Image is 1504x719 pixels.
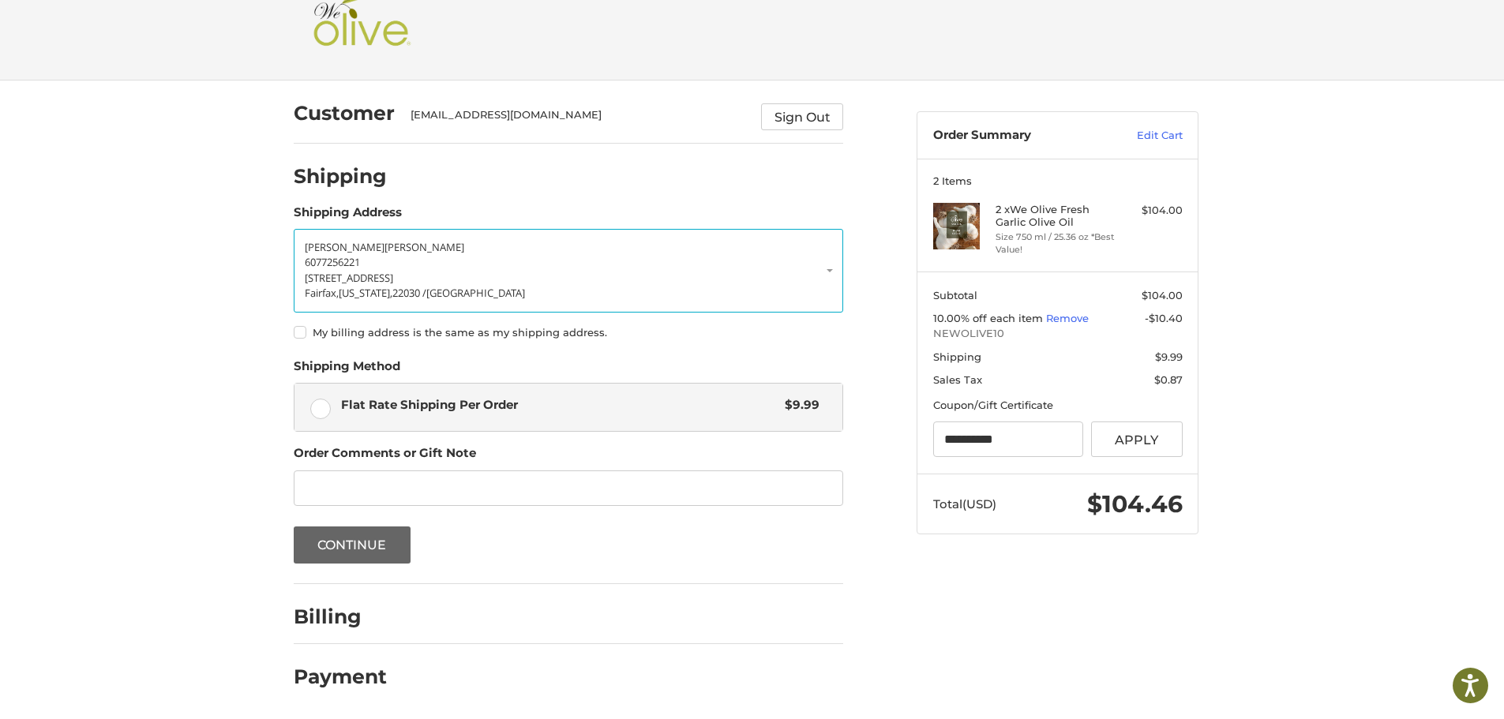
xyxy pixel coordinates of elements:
span: 6077256221 [305,255,360,269]
a: Remove [1046,312,1089,324]
span: [PERSON_NAME] [384,240,464,254]
h2: Customer [294,101,395,125]
span: 10.00% off each item [933,312,1046,324]
input: Gift Certificate or Coupon Code [933,421,1084,457]
legend: Order Comments [294,444,476,470]
span: NEWOLIVE10 [933,326,1183,342]
div: Coupon/Gift Certificate [933,398,1183,414]
a: Enter or select a different address [294,229,843,313]
span: [GEOGRAPHIC_DATA] [426,286,525,300]
span: Flat Rate Shipping Per Order [341,396,778,414]
span: Shipping [933,350,981,363]
h2: Payment [294,665,387,689]
span: Fairfax, [305,286,339,300]
h3: Order Summary [933,128,1103,144]
button: Continue [294,526,411,564]
span: $0.87 [1154,373,1183,386]
button: Sign Out [761,103,843,130]
li: Size 750 ml / 25.36 oz *Best Value! [996,230,1116,257]
span: $9.99 [777,396,820,414]
span: Subtotal [933,289,977,301]
p: We're away right now. Please check back later! [22,24,178,36]
h4: 2 x We Olive Fresh Garlic Olive Oil [996,203,1116,229]
span: 22030 / [392,286,426,300]
legend: Shipping Method [294,358,400,383]
span: Sales Tax [933,373,982,386]
span: Total (USD) [933,496,996,511]
label: My billing address is the same as my shipping address. [294,326,843,339]
button: Apply [1091,421,1183,457]
span: $104.00 [1142,289,1183,301]
span: [STREET_ADDRESS] [305,271,393,285]
span: -$10.40 [1145,312,1183,324]
legend: Shipping Address [294,204,402,229]
h2: Billing [294,605,386,629]
span: $9.99 [1155,350,1183,363]
span: [PERSON_NAME] [305,240,384,254]
h2: Shipping [294,164,387,189]
h3: 2 Items [933,174,1183,187]
button: Open LiveChat chat widget [182,21,201,39]
div: [EMAIL_ADDRESS][DOMAIN_NAME] [411,107,746,130]
span: $104.46 [1087,489,1183,519]
span: [US_STATE], [339,286,392,300]
div: $104.00 [1120,203,1183,219]
a: Edit Cart [1103,128,1183,144]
